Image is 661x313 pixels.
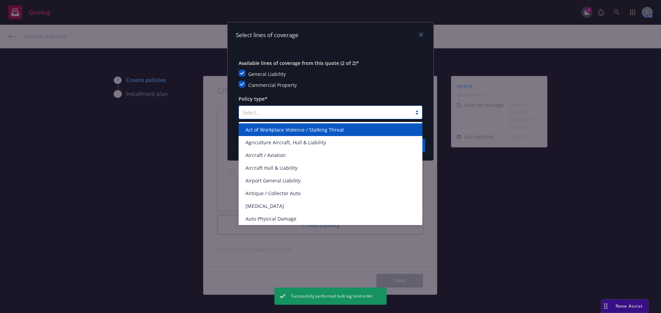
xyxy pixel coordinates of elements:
button: Nova Assist [601,299,649,313]
span: Nova Assist [616,303,643,309]
span: General Liability [248,71,286,77]
span: Successfully performed bulk log bind order [291,293,373,299]
h1: Select lines of coverage [236,31,298,40]
span: Aircraft Hull & Liability [245,164,297,171]
span: Auto Physical Damage [245,215,296,222]
span: Commercial Property [248,82,297,88]
span: Act of Workplace Violence / Stalking Threat [245,126,344,133]
span: Antique / Collector Auto [245,190,301,197]
a: close [417,31,425,39]
span: [MEDICAL_DATA] [245,202,284,210]
span: Agriculture Aircraft, Hull & Liability [245,139,326,146]
span: Airport General Liability [245,177,301,184]
div: Drag to move [601,300,610,313]
span: Available lines of coverage from this quote (2 of 2)* [239,60,359,66]
span: Policy type* [239,96,267,102]
span: Aircraft / Aviation [245,152,286,159]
